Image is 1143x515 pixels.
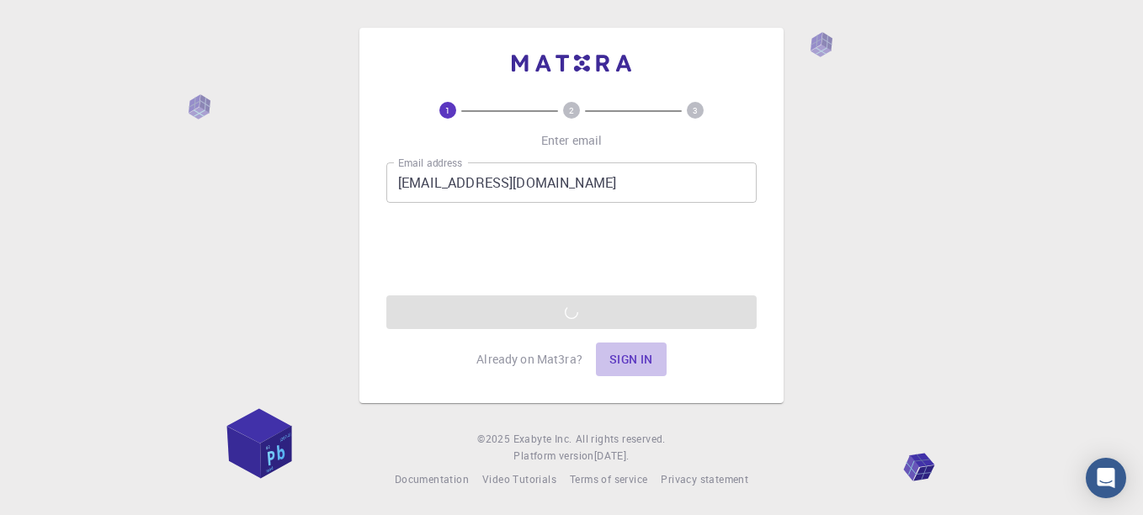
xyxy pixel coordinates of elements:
a: Video Tutorials [482,471,556,488]
p: Already on Mat3ra? [476,351,582,368]
span: Terms of service [570,472,647,486]
span: Privacy statement [661,472,748,486]
label: Email address [398,156,462,170]
iframe: reCAPTCHA [444,216,699,282]
text: 3 [693,104,698,116]
a: Terms of service [570,471,647,488]
p: Enter email [541,132,603,149]
span: [DATE] . [594,449,630,462]
span: Documentation [395,472,469,486]
span: Platform version [513,448,593,465]
button: Sign in [596,342,667,376]
text: 2 [569,104,574,116]
a: [DATE]. [594,448,630,465]
span: Exabyte Inc. [513,432,572,445]
a: Documentation [395,471,469,488]
span: Video Tutorials [482,472,556,486]
text: 1 [445,104,450,116]
span: All rights reserved. [576,431,666,448]
div: Open Intercom Messenger [1086,458,1126,498]
a: Exabyte Inc. [513,431,572,448]
a: Privacy statement [661,471,748,488]
span: © 2025 [477,431,513,448]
